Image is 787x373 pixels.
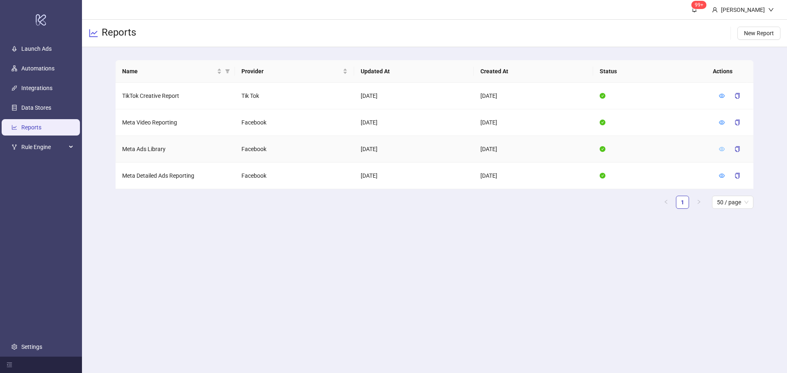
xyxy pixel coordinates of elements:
button: copy [728,142,747,156]
span: left [664,199,669,204]
td: [DATE] [354,136,473,163]
a: Launch Ads [21,45,52,52]
span: check-circle [600,146,605,152]
td: Facebook [235,109,354,136]
span: copy [735,93,740,99]
a: eye [719,119,725,126]
button: right [692,196,705,209]
span: copy [735,146,740,152]
a: Automations [21,65,55,72]
td: Meta Detailed Ads Reporting [116,163,235,189]
button: left [660,196,673,209]
span: check-circle [600,120,605,125]
button: New Report [737,27,780,40]
span: right [696,199,701,204]
td: [DATE] [354,83,473,109]
td: [DATE] [474,163,593,189]
span: 50 / page [717,196,748,208]
span: Provider [241,67,341,76]
div: Page Size [712,196,753,209]
td: Meta Video Reporting [116,109,235,136]
span: Rule Engine [21,139,66,155]
th: Provider [235,60,354,83]
span: bell [691,7,697,12]
div: [PERSON_NAME] [718,5,768,14]
td: Facebook [235,163,354,189]
th: Created At [474,60,593,83]
td: [DATE] [474,83,593,109]
li: Next Page [692,196,705,209]
a: eye [719,93,725,99]
li: 1 [676,196,689,209]
span: eye [719,120,725,125]
a: eye [719,172,725,179]
span: filter [223,65,232,77]
span: New Report [744,30,774,36]
button: copy [728,116,747,129]
sup: 679 [691,1,707,9]
span: line-chart [89,28,98,38]
td: [DATE] [354,163,473,189]
a: eye [719,146,725,152]
a: Data Stores [21,104,51,111]
td: [DATE] [474,136,593,163]
span: Name [122,67,215,76]
span: down [768,7,774,13]
span: check-circle [600,93,605,99]
th: Status [593,60,712,83]
a: Reports [21,124,41,131]
td: Meta Ads Library [116,136,235,163]
span: copy [735,173,740,179]
td: Tik Tok [235,83,354,109]
a: Settings [21,344,42,350]
span: fork [11,144,17,150]
button: copy [728,169,747,182]
span: user [712,7,718,13]
td: TikTok Creative Report [116,83,235,109]
td: Facebook [235,136,354,163]
button: copy [728,89,747,102]
span: menu-fold [7,362,12,368]
td: [DATE] [474,109,593,136]
td: [DATE] [354,109,473,136]
span: filter [225,69,230,74]
th: Updated At [354,60,473,83]
a: 1 [676,196,689,208]
span: copy [735,120,740,125]
th: Name [116,60,235,83]
li: Previous Page [660,196,673,209]
a: Integrations [21,85,52,91]
h3: Reports [102,26,136,40]
th: Actions [706,60,747,83]
span: check-circle [600,173,605,179]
